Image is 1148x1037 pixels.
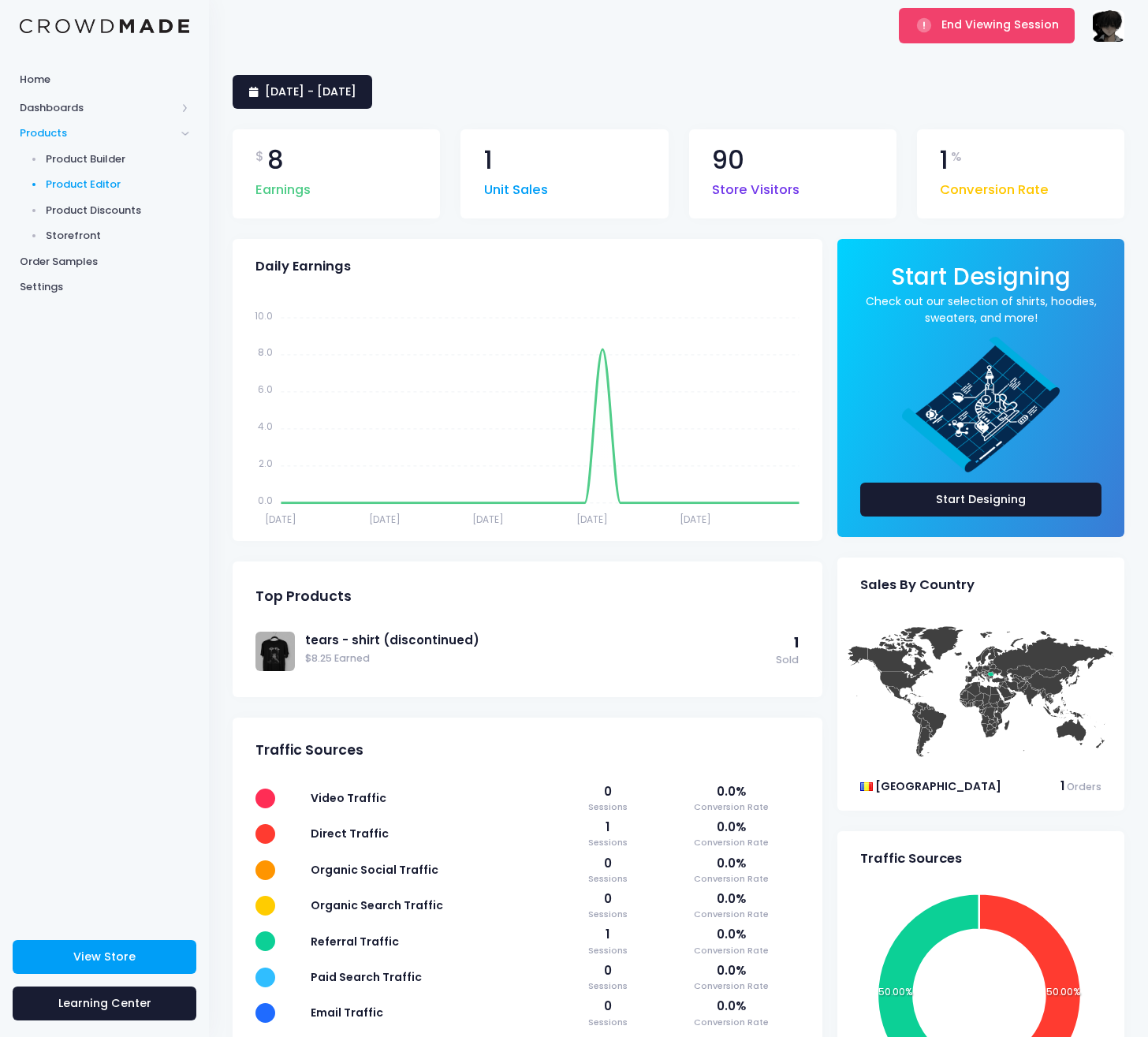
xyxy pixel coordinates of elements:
[46,151,190,167] span: Product Builder
[255,259,351,274] span: Daily Earnings
[311,790,386,806] span: Video Traffic
[794,633,799,652] span: 1
[255,147,264,166] span: $
[369,512,401,525] tspan: [DATE]
[940,173,1049,200] span: Conversion Rate
[941,17,1059,32] span: End Viewing Session
[568,962,647,979] span: 0
[46,177,190,192] span: Product Editor
[311,862,438,878] span: Organic Social Traffic
[265,512,296,525] tspan: [DATE]
[712,173,799,200] span: Store Visitors
[20,19,189,34] img: Logo
[258,382,273,396] tspan: 6.0
[255,588,352,605] span: Top Products
[663,819,799,836] span: 0.0%
[776,653,799,668] span: Sold
[680,512,711,525] tspan: [DATE]
[255,173,311,200] span: Earnings
[58,995,151,1011] span: Learning Center
[663,890,799,908] span: 0.0%
[663,944,799,957] span: Conversion Rate
[46,228,190,244] span: Storefront
[311,826,389,841] span: Direct Traffic
[20,100,176,116] span: Dashboards
[860,577,975,593] span: Sales By Country
[568,800,647,814] span: Sessions
[258,345,273,359] tspan: 8.0
[568,1016,647,1029] span: Sessions
[891,274,1071,289] a: Start Designing
[568,855,647,872] span: 0
[255,308,273,322] tspan: 10.0
[259,457,273,470] tspan: 2.0
[311,934,399,949] span: Referral Traffic
[568,819,647,836] span: 1
[20,72,189,88] span: Home
[568,998,647,1015] span: 0
[1067,780,1101,793] span: Orders
[265,84,356,99] span: [DATE] - [DATE]
[663,962,799,979] span: 0.0%
[311,969,422,985] span: Paid Search Traffic
[1060,778,1064,794] span: 1
[875,778,1001,794] span: [GEOGRAPHIC_DATA]
[663,872,799,886] span: Conversion Rate
[311,897,443,913] span: Organic Search Traffic
[860,293,1101,326] a: Check out our selection of shirts, hoodies, sweaters, and more!
[305,632,768,649] a: tears - shirt (discontinued)
[860,483,1101,517] a: Start Designing
[13,987,196,1020] a: Learning Center
[20,125,176,141] span: Products
[663,855,799,872] span: 0.0%
[891,260,1071,293] span: Start Designing
[484,173,548,200] span: Unit Sales
[311,1005,383,1020] span: Email Traffic
[255,742,363,759] span: Traffic Sources
[484,147,493,173] span: 1
[1093,10,1124,42] img: User
[663,1016,799,1029] span: Conversion Rate
[472,512,504,525] tspan: [DATE]
[712,147,744,173] span: 90
[568,979,647,993] span: Sessions
[663,908,799,921] span: Conversion Rate
[568,908,647,921] span: Sessions
[663,979,799,993] span: Conversion Rate
[233,75,372,109] a: [DATE] - [DATE]
[940,147,949,173] span: 1
[568,926,647,943] span: 1
[663,926,799,943] span: 0.0%
[73,949,136,964] span: View Store
[568,944,647,957] span: Sessions
[568,872,647,886] span: Sessions
[13,940,196,974] a: View Store
[899,8,1075,43] button: End Viewing Session
[258,494,273,507] tspan: 0.0
[663,836,799,849] span: Conversion Rate
[267,147,284,173] span: 8
[951,147,962,166] span: %
[663,783,799,800] span: 0.0%
[305,651,768,666] span: $8.25 Earned
[568,890,647,908] span: 0
[46,203,190,218] span: Product Discounts
[576,512,608,525] tspan: [DATE]
[568,783,647,800] span: 0
[568,836,647,849] span: Sessions
[20,279,189,295] span: Settings
[663,998,799,1015] span: 0.0%
[860,851,962,867] span: Traffic Sources
[20,254,189,270] span: Order Samples
[663,800,799,814] span: Conversion Rate
[258,420,273,433] tspan: 4.0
